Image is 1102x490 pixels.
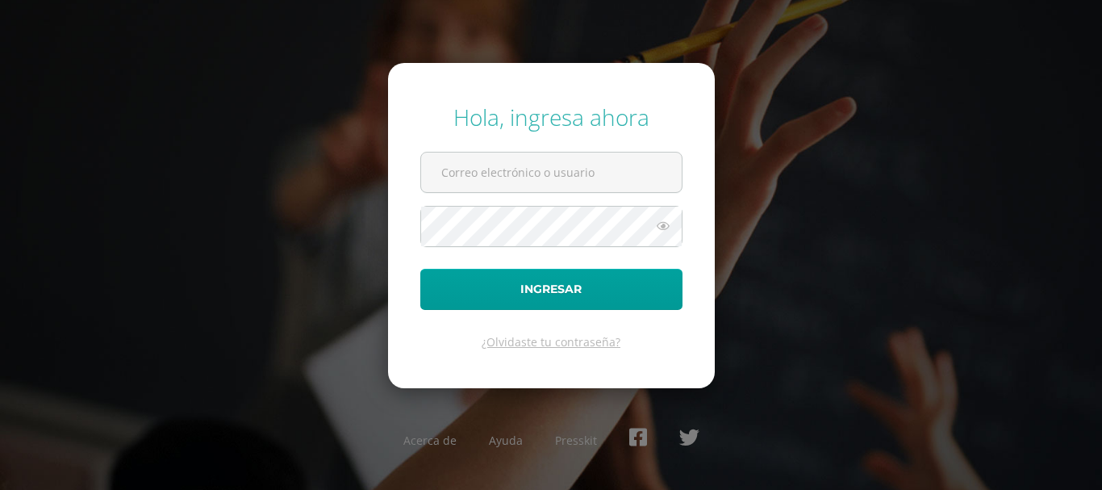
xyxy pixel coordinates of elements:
[420,102,682,132] div: Hola, ingresa ahora
[482,334,620,350] a: ¿Olvidaste tu contraseña?
[421,153,682,192] input: Correo electrónico o usuario
[555,433,597,448] a: Presskit
[420,269,682,310] button: Ingresar
[403,433,457,448] a: Acerca de
[489,433,523,448] a: Ayuda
